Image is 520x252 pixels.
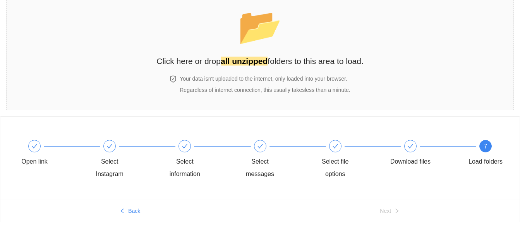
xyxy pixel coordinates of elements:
h4: Your data isn't uploaded to the internet, only loaded into your browser. [180,74,350,83]
div: Open link [21,155,48,168]
span: check [182,143,188,149]
span: check [257,143,263,149]
span: check [31,143,38,149]
div: Select file options [313,140,388,180]
div: Select Instagram [87,140,162,180]
span: check [407,143,414,149]
div: Open link [12,140,87,168]
button: Nextright [260,205,520,217]
span: left [120,208,125,214]
div: Select messages [238,140,313,180]
div: Download files [390,155,431,168]
div: 7Load folders [463,140,508,168]
div: Download files [388,140,463,168]
div: Select information [162,155,207,180]
span: Back [128,207,140,215]
strong: all unzipped [221,57,268,66]
span: check [106,143,113,149]
h2: Click here or drop folders to this area to load. [156,55,364,67]
span: Regardless of internet connection, this usually takes less than a minute . [180,87,350,93]
div: Load folders [469,155,503,168]
span: 7 [484,143,487,150]
span: safety-certificate [170,76,177,83]
div: Select messages [238,155,283,180]
button: leftBack [0,205,260,217]
span: folder [238,7,282,46]
span: check [332,143,338,149]
div: Select Instagram [87,155,132,180]
div: Select information [162,140,237,180]
div: Select file options [313,155,358,180]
